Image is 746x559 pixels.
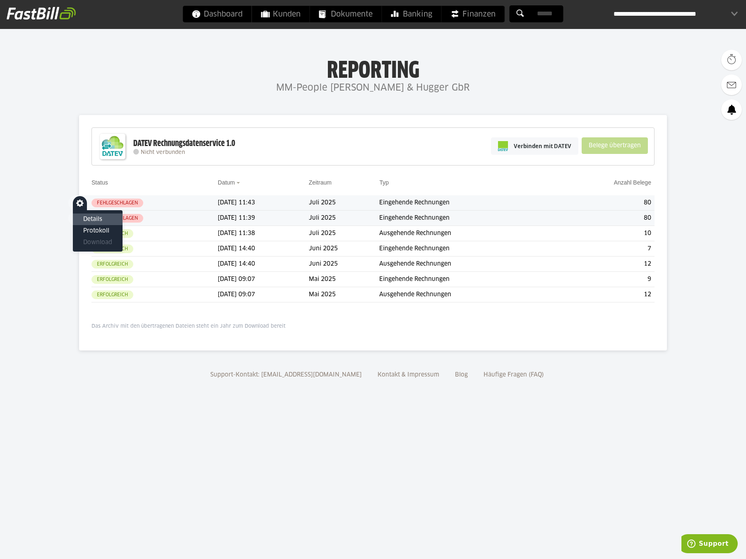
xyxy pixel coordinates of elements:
img: sort_desc.gif [236,182,242,184]
img: DATEV-Datenservice Logo [96,130,129,163]
span: Dokumente [319,6,373,22]
a: Blog [452,372,471,378]
td: Juni 2025 [309,241,380,257]
td: Eingehende Rechnungen [379,241,555,257]
span: Dashboard [192,6,243,22]
td: [DATE] 09:07 [218,272,309,287]
span: Nicht verbunden [141,150,185,155]
a: Finanzen [442,6,505,22]
a: Dokumente [310,6,382,22]
a: Typ [379,179,389,186]
td: Eingehende Rechnungen [379,211,555,226]
td: [DATE] 11:43 [218,195,309,211]
td: Ausgehende Rechnungen [379,287,555,302]
a: Anzahl Belege [614,179,651,186]
h1: Reporting [83,58,663,80]
sl-badge: Erfolgreich [91,275,133,284]
sl-badge: Erfolgreich [91,290,133,299]
iframe: Öffnet ein Widget, in dem Sie weitere Informationen finden [681,534,738,555]
a: Dashboard [183,6,252,22]
td: Ausgehende Rechnungen [379,257,555,272]
td: 80 [555,195,655,211]
sl-badge: Erfolgreich [91,260,133,269]
td: 12 [555,287,655,302]
td: Eingehende Rechnungen [379,272,555,287]
td: Ausgehende Rechnungen [379,226,555,241]
td: [DATE] 11:39 [218,211,309,226]
a: Kontakt & Impressum [375,372,442,378]
a: Support-Kontakt: [EMAIL_ADDRESS][DOMAIN_NAME] [207,372,365,378]
td: Juli 2025 [309,211,380,226]
td: [DATE] 11:38 [218,226,309,241]
td: Mai 2025 [309,272,380,287]
sl-button: Belege übertragen [582,137,648,154]
a: Status [91,179,108,186]
a: Verbinden mit DATEV [491,137,578,155]
sl-menu-item: Protokoll [73,225,123,237]
td: Eingehende Rechnungen [379,195,555,211]
sl-menu-item: Download [73,237,123,248]
a: Zeitraum [309,179,332,186]
td: Juli 2025 [309,226,380,241]
a: Kunden [252,6,310,22]
p: Das Archiv mit den übertragenen Dateien steht ein Jahr zum Download bereit [91,323,655,330]
td: 9 [555,272,655,287]
span: Verbinden mit DATEV [514,142,571,150]
span: Banking [391,6,432,22]
td: 10 [555,226,655,241]
sl-menu-item: Details [73,214,123,225]
img: fastbill_logo_white.png [7,7,76,20]
td: [DATE] 09:07 [218,287,309,302]
div: DATEV Rechnungsdatenservice 1.0 [133,138,235,149]
span: Finanzen [451,6,496,22]
a: Banking [382,6,441,22]
sl-badge: Fehlgeschlagen [91,199,143,207]
span: Kunden [261,6,301,22]
td: 12 [555,257,655,272]
a: Datum [218,179,235,186]
td: [DATE] 14:40 [218,241,309,257]
a: Häufige Fragen (FAQ) [481,372,547,378]
td: Juli 2025 [309,195,380,211]
td: 80 [555,211,655,226]
td: 7 [555,241,655,257]
img: pi-datev-logo-farbig-24.svg [498,141,508,151]
td: Mai 2025 [309,287,380,302]
td: Juni 2025 [309,257,380,272]
td: [DATE] 14:40 [218,257,309,272]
